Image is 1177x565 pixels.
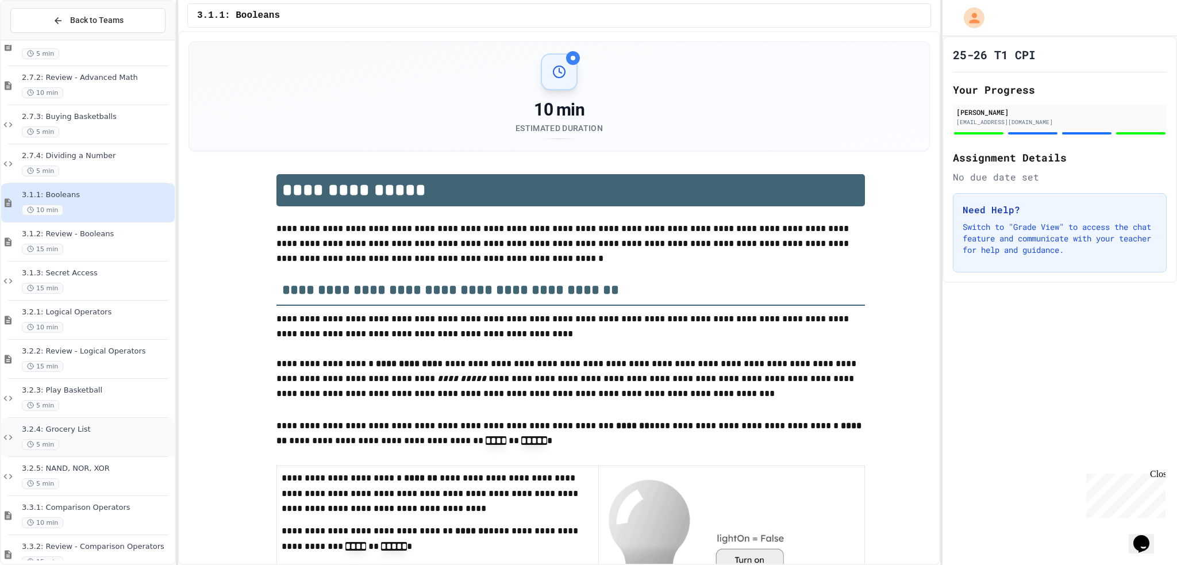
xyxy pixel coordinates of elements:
div: Chat with us now!Close [5,5,79,73]
span: 5 min [22,166,59,176]
div: No due date set [953,170,1167,184]
div: Estimated Duration [516,122,603,134]
h3: Need Help? [963,203,1157,217]
span: 3.1.2: Review - Booleans [22,229,172,239]
span: 3.3.1: Comparison Operators [22,503,172,513]
div: [PERSON_NAME] [956,107,1163,117]
span: 10 min [22,517,63,528]
span: 15 min [22,361,63,372]
span: 2.7.2: Review - Advanced Math [22,73,172,83]
iframe: chat widget [1129,519,1166,554]
span: 5 min [22,400,59,411]
span: 3.2.1: Logical Operators [22,308,172,317]
span: 3.2.2: Review - Logical Operators [22,347,172,356]
span: 3.2.5: NAND, NOR, XOR [22,464,172,474]
span: 3.2.4: Grocery List [22,425,172,435]
h1: 25-26 T1 CPI [953,47,1036,63]
span: 3.3.2: Review - Comparison Operators [22,542,172,552]
p: Switch to "Grade View" to access the chat feature and communicate with your teacher for help and ... [963,221,1157,256]
span: Back to Teams [70,14,124,26]
span: 3.1.1: Booleans [22,190,172,200]
h2: Assignment Details [953,149,1167,166]
span: 10 min [22,322,63,333]
button: Back to Teams [10,8,166,33]
span: 5 min [22,126,59,137]
span: 10 min [22,205,63,216]
span: 5 min [22,48,59,59]
h2: Your Progress [953,82,1167,98]
span: 2.7.3: Buying Basketballs [22,112,172,122]
div: [EMAIL_ADDRESS][DOMAIN_NAME] [956,118,1163,126]
span: 5 min [22,439,59,450]
div: 10 min [516,99,603,120]
span: 15 min [22,283,63,294]
span: 15 min [22,244,63,255]
span: 10 min [22,87,63,98]
span: 3.1.1: Booleans [197,9,280,22]
span: 2.7.4: Dividing a Number [22,151,172,161]
span: 5 min [22,478,59,489]
span: 3.2.3: Play Basketball [22,386,172,395]
div: My Account [952,5,987,31]
span: 3.1.3: Secret Access [22,268,172,278]
iframe: chat widget [1082,469,1166,518]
